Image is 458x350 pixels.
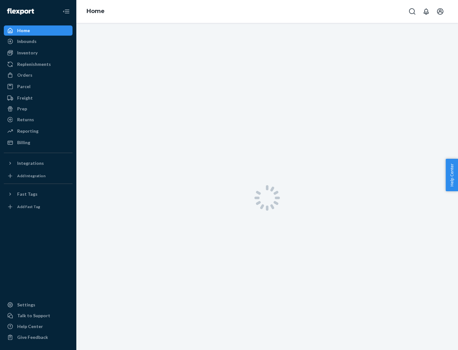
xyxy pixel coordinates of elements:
div: Replenishments [17,61,51,67]
a: Prep [4,104,73,114]
a: Reporting [4,126,73,136]
a: Help Center [4,321,73,332]
a: Parcel [4,81,73,92]
a: Home [87,8,105,15]
div: Help Center [17,323,43,330]
div: Fast Tags [17,191,38,197]
a: Billing [4,137,73,148]
div: Orders [17,72,32,78]
div: Home [17,27,30,34]
a: Add Integration [4,171,73,181]
a: Replenishments [4,59,73,69]
div: Add Fast Tag [17,204,40,209]
a: Returns [4,115,73,125]
button: Help Center [446,159,458,191]
div: Talk to Support [17,312,50,319]
a: Inventory [4,48,73,58]
div: Integrations [17,160,44,166]
div: Settings [17,302,35,308]
a: Orders [4,70,73,80]
button: Open notifications [420,5,433,18]
div: Billing [17,139,30,146]
button: Talk to Support [4,311,73,321]
a: Add Fast Tag [4,202,73,212]
a: Home [4,25,73,36]
div: Prep [17,106,27,112]
div: Inventory [17,50,38,56]
ol: breadcrumbs [81,2,110,21]
div: Add Integration [17,173,45,178]
button: Integrations [4,158,73,168]
a: Settings [4,300,73,310]
img: Flexport logo [7,8,34,15]
div: Freight [17,95,33,101]
div: Inbounds [17,38,37,45]
button: Open Search Box [406,5,419,18]
div: Give Feedback [17,334,48,340]
div: Reporting [17,128,38,134]
button: Open account menu [434,5,447,18]
div: Parcel [17,83,31,90]
a: Freight [4,93,73,103]
button: Give Feedback [4,332,73,342]
button: Fast Tags [4,189,73,199]
a: Inbounds [4,36,73,46]
button: Close Navigation [60,5,73,18]
div: Returns [17,116,34,123]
